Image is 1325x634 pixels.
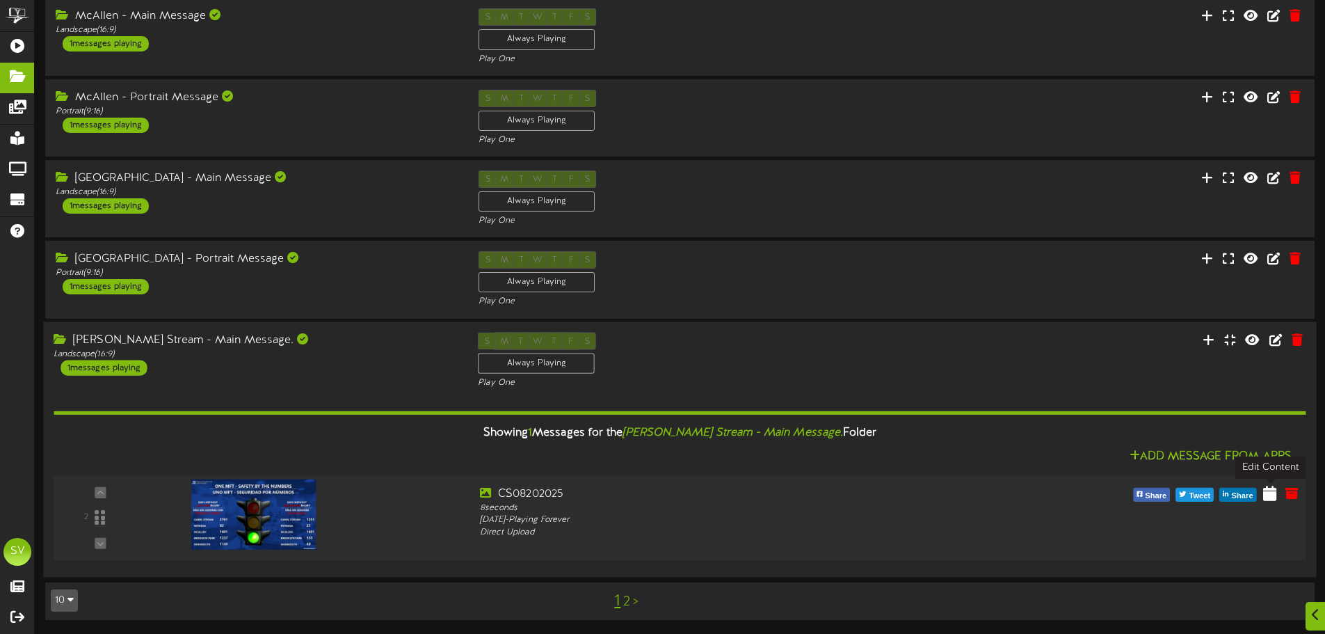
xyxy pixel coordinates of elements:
div: CS08202025 [480,486,986,502]
div: 1 messages playing [63,198,149,214]
div: Always Playing [479,272,595,292]
div: Always Playing [479,29,595,49]
div: Always Playing [479,191,595,212]
div: 1 messages playing [63,279,149,294]
div: [GEOGRAPHIC_DATA] - Portrait Message [56,251,458,267]
div: [GEOGRAPHIC_DATA] - Main Message [56,171,458,187]
div: 1 messages playing [63,36,149,51]
div: Direct Upload [480,526,986,538]
div: Portrait ( 9:16 ) [56,267,458,279]
span: Tweet [1186,489,1213,504]
button: Tweet [1175,487,1214,501]
button: Share [1219,487,1256,501]
div: [PERSON_NAME] Stream - Main Message. [54,332,457,348]
div: McAllen - Main Message [56,8,458,24]
i: [PERSON_NAME] Stream - Main Message. [623,427,843,439]
div: Always Playing [478,353,595,373]
div: Play One [479,215,881,227]
button: 10 [51,589,78,612]
div: Play One [479,296,881,308]
div: Showing Messages for the Folder [43,418,1316,448]
div: 8 seconds [480,502,986,514]
div: 1 messages playing [63,118,149,133]
div: Play One [479,134,881,146]
div: McAllen - Portrait Message [56,90,458,106]
span: Share [1142,489,1169,504]
div: [DATE] - Playing Forever [480,514,986,526]
div: 1 messages playing [61,360,147,375]
a: 1 [614,592,620,610]
div: Always Playing [479,111,595,131]
img: c4577df9-b38f-4b1d-9d19-46e6f6b2e37f.jpg [191,479,316,549]
div: Landscape ( 16:9 ) [56,187,458,198]
div: Play One [479,54,881,65]
button: Add Message From Apps [1125,448,1296,466]
a: 2 [623,594,630,610]
a: > [633,594,639,610]
div: Landscape ( 16:9 ) [56,24,458,36]
div: Play One [478,377,881,388]
span: 1 [528,427,532,439]
div: Landscape ( 16:9 ) [54,348,457,360]
span: Share [1229,489,1256,504]
div: Portrait ( 9:16 ) [56,106,458,118]
div: SV [3,538,31,566]
button: Share [1133,487,1170,501]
